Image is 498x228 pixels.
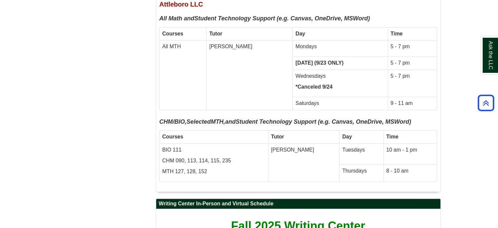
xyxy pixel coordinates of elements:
[162,157,266,165] p: CHM 090, 113, 114, 115, 235
[211,118,225,125] b: MTH,
[388,70,437,97] td: 5 - 7 pm
[295,84,332,90] strong: *Canceled 9/24
[340,165,383,181] td: Thursdays
[386,134,398,139] strong: Time
[388,97,437,110] td: 9 - 11 am
[293,97,388,110] td: Saturdays
[156,199,440,209] h2: Writing Center In-Person and Virtual Schedule
[391,31,403,36] strong: Time
[295,43,385,51] p: Mondays
[207,118,211,125] strong: d
[162,43,204,51] p: All MTH
[159,1,203,8] span: Attleboro LLC
[342,134,352,139] strong: Day
[383,165,437,181] td: 8 - 10 am
[162,31,183,36] strong: Courses
[388,57,437,70] td: 5 - 7 pm
[295,60,343,66] strong: [DATE] (9/23 ONLY)
[295,31,305,36] strong: Day
[391,43,434,51] p: 5 - 7 pm
[159,118,187,125] b: CHM/BIO,
[236,118,411,125] strong: Student Technology Support (e.g. Canvas, OneDrive, MSWord)
[271,134,284,139] strong: Tutor
[225,118,236,125] b: and
[162,146,266,154] p: BIO 111
[295,73,385,80] p: Wednesdays
[207,40,293,110] td: [PERSON_NAME]
[209,31,222,36] strong: Tutor
[268,143,340,181] td: [PERSON_NAME]
[194,15,370,22] strong: Student Technology Support (e.g. Canvas, OneDrive, MSWord)
[162,134,183,139] strong: Courses
[159,15,194,22] b: All Math and
[342,146,380,154] p: Tuesdays
[162,168,266,176] p: MTH 127, 128, 152
[475,98,496,107] a: Back to Top
[187,118,207,125] strong: Selecte
[386,146,434,154] p: 10 am - 1 pm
